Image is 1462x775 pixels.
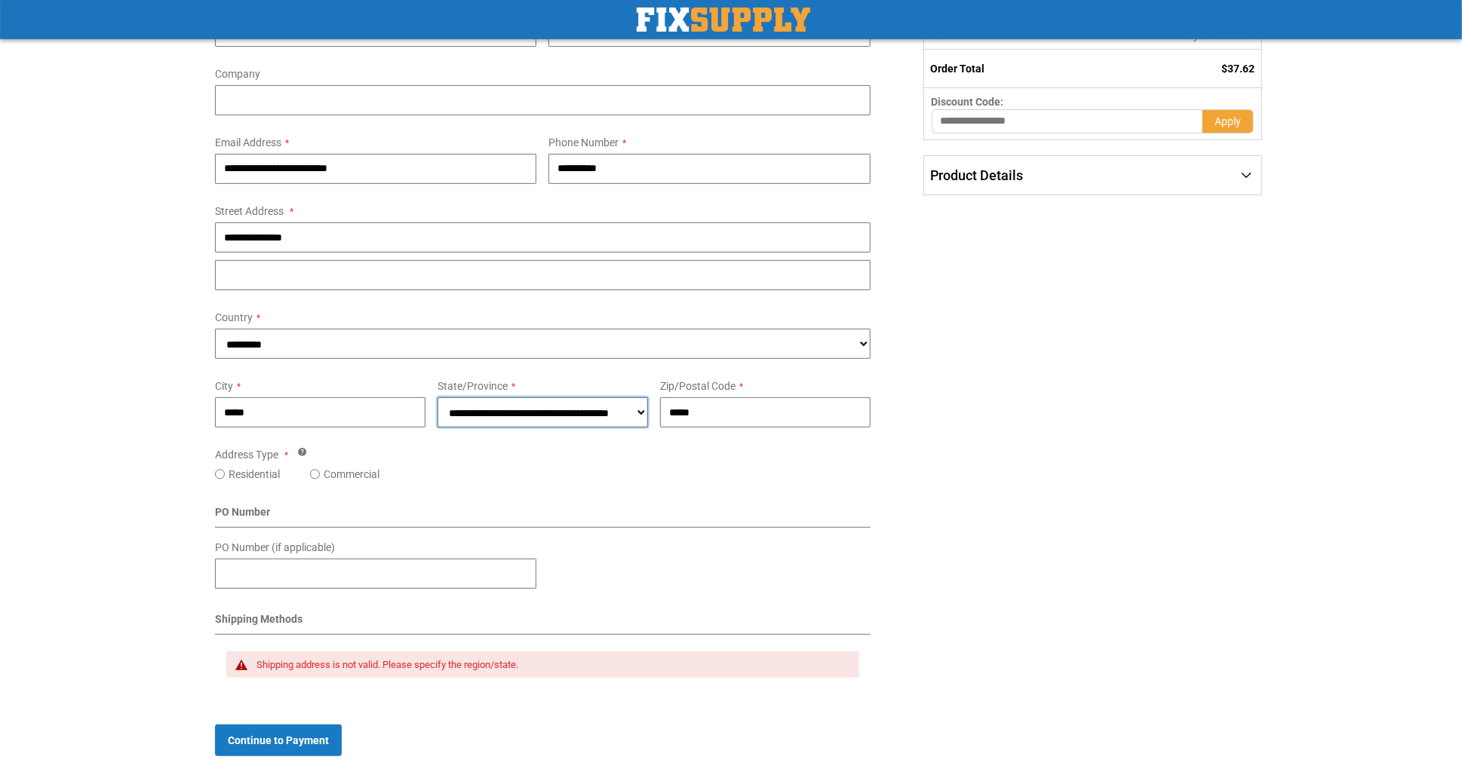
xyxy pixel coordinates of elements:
[215,380,233,392] span: City
[215,611,871,635] div: Shipping Methods
[1175,29,1255,41] span: Not yet calculated
[660,380,736,392] span: Zip/Postal Code
[931,63,985,75] strong: Order Total
[1221,63,1255,75] span: $37.62
[548,136,619,149] span: Phone Number
[215,449,278,461] span: Address Type
[1202,109,1254,133] button: Apply
[215,136,281,149] span: Email Address
[637,8,810,32] a: store logo
[215,724,342,756] button: Continue to Payment
[637,8,810,32] img: Fix Industrial Supply
[215,541,335,553] span: PO Number (if applicable)
[215,504,871,528] div: PO Number
[228,734,329,746] span: Continue to Payment
[931,167,1024,183] span: Product Details
[215,68,260,80] span: Company
[256,659,844,671] div: Shipping address is not valid. Please specify the region/state.
[229,467,280,482] label: Residential
[1215,115,1241,127] span: Apply
[215,311,253,323] span: Country
[438,380,508,392] span: State/Province
[215,205,284,217] span: Street Address
[932,96,1004,108] span: Discount Code:
[324,467,379,482] label: Commercial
